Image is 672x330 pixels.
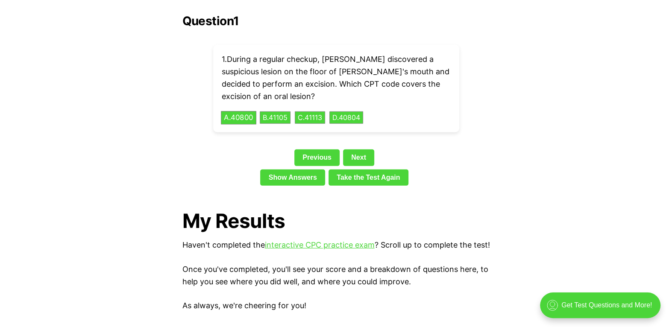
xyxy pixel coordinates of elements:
h2: Question 1 [182,14,490,28]
p: As always, we're cheering for you! [182,300,490,312]
a: Next [343,149,374,166]
button: A.40800 [221,111,256,124]
button: D.40804 [329,111,363,124]
h1: My Results [182,210,490,232]
iframe: portal-trigger [533,288,672,330]
a: Previous [294,149,340,166]
p: Haven't completed the ? Scroll up to complete the test! [182,239,490,251]
button: B.41105 [260,111,291,124]
a: Show Answers [260,169,325,186]
p: Once you've completed, you'll see your score and a breakdown of questions here, to help you see w... [182,263,490,288]
a: Take the Test Again [329,169,408,186]
p: 1 . During a regular checkup, [PERSON_NAME] discovered a suspicious lesion on the floor of [PERSO... [222,53,451,102]
a: interactive CPC practice exam [265,240,375,249]
button: C.41113 [295,111,325,124]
